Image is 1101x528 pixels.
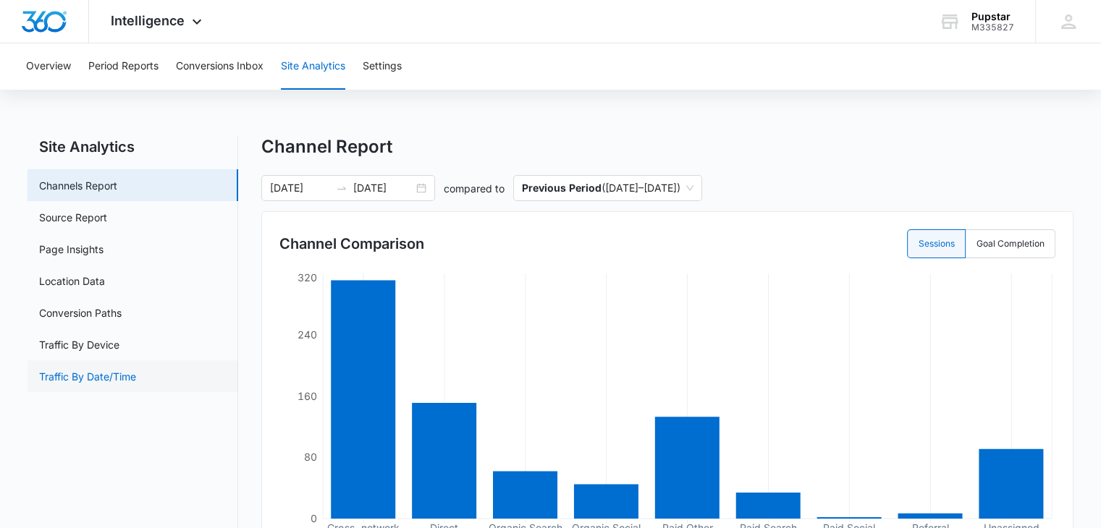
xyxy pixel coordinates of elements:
[88,43,159,90] button: Period Reports
[39,369,136,384] a: Traffic By Date/Time
[270,180,330,196] input: Start date
[39,242,104,257] a: Page Insights
[907,229,966,258] label: Sessions
[522,176,693,200] span: ( [DATE] – [DATE] )
[304,451,317,463] tspan: 80
[261,136,392,158] h1: Channel Report
[444,181,505,196] p: compared to
[28,136,238,158] h2: Site Analytics
[39,305,122,320] a: Conversion Paths
[971,22,1014,33] div: account id
[26,43,71,90] button: Overview
[298,271,317,283] tspan: 320
[39,178,117,193] a: Channels Report
[111,13,185,28] span: Intelligence
[298,328,317,341] tspan: 240
[311,512,317,524] tspan: 0
[522,182,602,194] p: Previous Period
[39,210,107,225] a: Source Report
[971,11,1014,22] div: account name
[298,389,317,401] tspan: 160
[176,43,263,90] button: Conversions Inbox
[39,273,105,289] a: Location Data
[336,182,347,194] span: swap-right
[363,43,402,90] button: Settings
[336,182,347,194] span: to
[353,180,413,196] input: End date
[281,43,345,90] button: Site Analytics
[279,233,424,255] h3: Channel Comparison
[966,229,1055,258] label: Goal Completion
[39,337,119,352] a: Traffic By Device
